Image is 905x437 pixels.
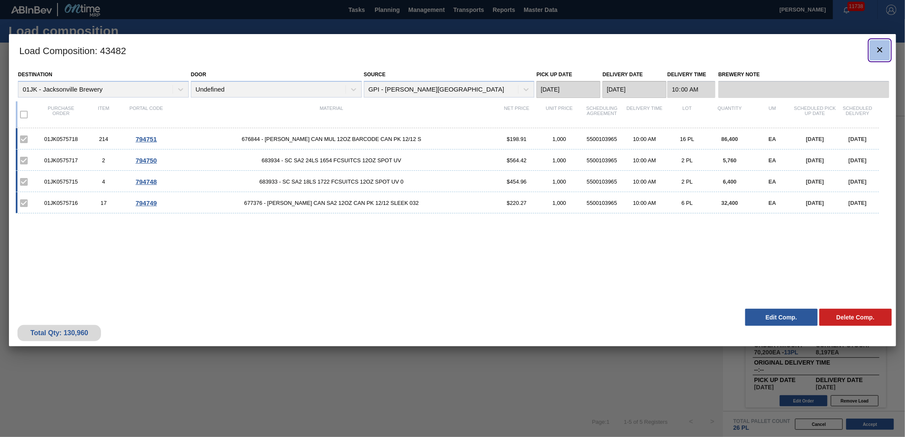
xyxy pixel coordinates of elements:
[794,106,836,124] div: Scheduled Pick up Date
[125,157,167,164] div: Go to Order
[849,178,867,185] span: [DATE]
[666,178,709,185] div: 2 PL
[602,72,643,78] label: Delivery Date
[536,72,572,78] label: Pick up Date
[167,136,496,142] span: 676844 - CARR CAN MUL 12OZ BARCODE CAN PK 12/12 S
[135,135,157,143] span: 794751
[623,157,666,164] div: 10:00 AM
[538,106,581,124] div: Unit Price
[745,309,818,326] button: Edit Comp.
[82,136,125,142] div: 214
[496,106,538,124] div: Net Price
[496,157,538,164] div: $564.42
[751,106,794,124] div: UM
[623,136,666,142] div: 10:00 AM
[40,157,82,164] div: 01JK0575717
[40,136,82,142] div: 01JK0575718
[135,178,157,185] span: 794748
[82,178,125,185] div: 4
[723,157,737,164] span: 5,760
[496,136,538,142] div: $198.91
[125,199,167,207] div: Go to Order
[40,200,82,206] div: 01JK0575716
[538,200,581,206] div: 1,000
[496,200,538,206] div: $220.27
[536,81,600,98] input: mm/dd/yyyy
[167,200,496,206] span: 677376 - CARR CAN SA2 12OZ CAN PK 12/12 SLEEK 032
[40,178,82,185] div: 01JK0575715
[82,106,125,124] div: Item
[666,157,709,164] div: 2 PL
[849,136,867,142] span: [DATE]
[806,136,824,142] span: [DATE]
[721,200,738,206] span: 32,400
[721,136,738,142] span: 86,400
[82,157,125,164] div: 2
[819,309,892,326] button: Delete Comp.
[602,81,666,98] input: mm/dd/yyyy
[806,200,824,206] span: [DATE]
[364,72,386,78] label: Source
[581,106,623,124] div: Scheduling Agreement
[538,157,581,164] div: 1,000
[623,200,666,206] div: 10:00 AM
[769,178,776,185] span: EA
[167,157,496,164] span: 683934 - SC SA2 24LS 1654 FCSUITCS 12OZ SPOT UV
[666,106,709,124] div: Lot
[125,106,167,124] div: Portal code
[24,329,95,337] div: Total Qty: 130,960
[538,178,581,185] div: 1,000
[718,69,889,81] label: Brewery Note
[135,199,157,207] span: 794749
[769,136,776,142] span: EA
[666,136,709,142] div: 16 PL
[40,106,82,124] div: Purchase order
[125,135,167,143] div: Go to Order
[167,178,496,185] span: 683933 - SC SA2 18LS 1722 FCSUITCS 12OZ SPOT UV 0
[667,69,715,81] label: Delivery Time
[581,178,623,185] div: 5500103965
[9,34,896,66] h3: Load Composition : 43482
[769,157,776,164] span: EA
[135,157,157,164] span: 794750
[666,200,709,206] div: 6 PL
[581,136,623,142] div: 5500103965
[806,178,824,185] span: [DATE]
[623,106,666,124] div: Delivery Time
[191,72,206,78] label: Door
[167,106,496,124] div: Material
[581,200,623,206] div: 5500103965
[125,178,167,185] div: Go to Order
[849,157,867,164] span: [DATE]
[836,106,879,124] div: Scheduled Delivery
[538,136,581,142] div: 1,000
[581,157,623,164] div: 5500103965
[18,72,52,78] label: Destination
[496,178,538,185] div: $454.96
[806,157,824,164] span: [DATE]
[623,178,666,185] div: 10:00 AM
[769,200,776,206] span: EA
[82,200,125,206] div: 17
[709,106,751,124] div: Quantity
[849,200,867,206] span: [DATE]
[723,178,737,185] span: 6,400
